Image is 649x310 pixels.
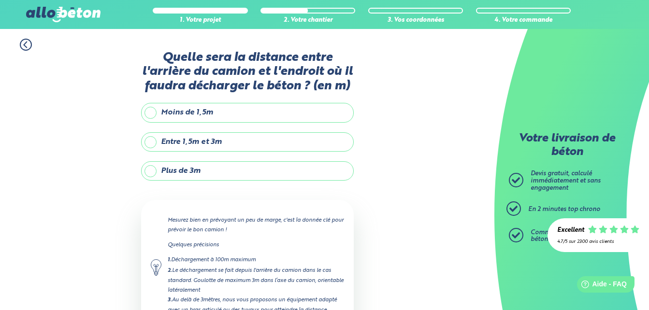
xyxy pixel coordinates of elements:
[141,103,354,122] label: Moins de 1,5m
[168,268,172,273] strong: 2.
[563,272,638,299] iframe: Help widget launcher
[476,17,571,24] div: 4. Votre commande
[168,257,171,263] strong: 1.
[168,215,344,235] p: Mesurez bien en prévoyant un peu de marge, c'est la donnée clé pour prévoir le bon camion !
[168,266,344,295] div: Le déchargement se fait depuis l'arrière du camion dans le cas standard. Goulotte de maximum 3m d...
[141,51,354,93] label: Quelle sera la distance entre l'arrière du camion et l'endroit où il faudra décharger le béton ? ...
[153,17,247,24] div: 1. Votre projet
[168,255,344,265] div: Déchargement à 100m maximum
[141,132,354,152] label: Entre 1,5m et 3m
[368,17,463,24] div: 3. Vos coordonnées
[260,17,355,24] div: 2. Votre chantier
[168,297,172,303] strong: 3.
[168,240,344,250] p: Quelques précisions
[26,7,101,22] img: allobéton
[141,161,354,181] label: Plus de 3m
